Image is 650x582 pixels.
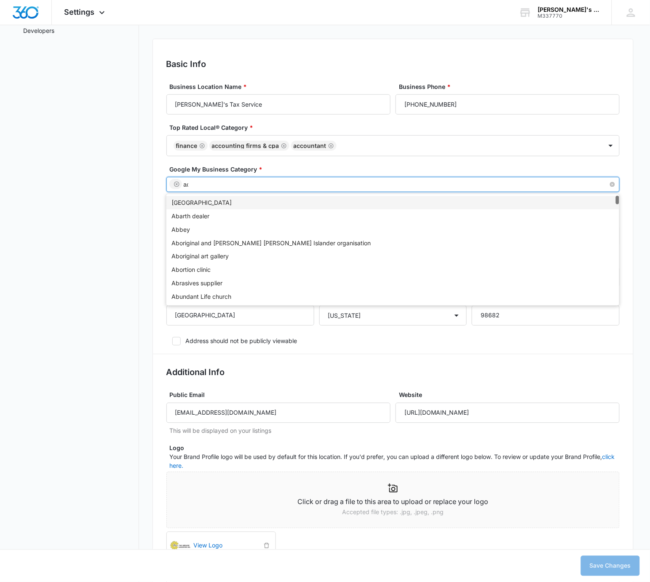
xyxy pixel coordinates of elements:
div: account name [538,6,599,13]
button: Remove [174,181,179,187]
div: Abarth dealer [171,212,614,221]
span: Settings [64,8,95,16]
div: Abarth dealer [166,209,619,223]
div: Abrasives supplier [166,277,619,290]
p: Click or drag a file to this area to upload or replace your logo [167,497,620,507]
div: Accounting Firms & CPA [212,143,279,149]
h2: Basic Info [166,58,620,70]
span: close-circle [610,182,615,187]
img: View Logo [170,536,190,556]
label: Business Location Name [170,82,394,91]
div: Abbey [166,223,619,236]
div: [GEOGRAPHIC_DATA] [171,198,614,207]
label: Address should not be publicly viewable [166,337,620,346]
div: Aboriginal art gallery [166,250,619,263]
a: Developers [23,26,54,35]
div: Remove Finance [198,143,205,149]
div: Abundant Life church [171,292,614,302]
label: Website [399,391,623,400]
div: Abortion clinic [171,266,614,275]
label: Google My Business Category [170,165,623,174]
div: Abortion clinic [166,263,619,277]
div: Aboriginal and Torres Strait Islander organisation [166,236,619,250]
p: Accepted file types: .jpg, .jpeg, .png [167,508,620,517]
label: Public Email [170,391,394,400]
label: Logo [170,444,623,453]
span: delete [262,543,272,549]
p: Your Brand Profile logo will be used by default for this location. If you'd prefer, you can uploa... [170,453,620,470]
button: delete [261,541,272,550]
a: View Logo [190,536,261,555]
div: Accountant [294,143,326,149]
span: Click or drag a file to this area to upload or replace your logoAccepted file types: .jpg, .jpeg,... [167,472,620,528]
div: Aboriginal and [PERSON_NAME] [PERSON_NAME] Islander organisation [171,239,614,248]
label: Top Rated Local® Category [170,123,623,132]
div: Aboriginal art gallery [171,252,614,261]
div: Remove Accounting Firms & CPA [279,143,287,149]
p: This will be displayed on your listings [170,426,391,435]
div: Abundant Life church [166,290,619,304]
div: Aadhaar center [166,196,619,209]
div: Abbey [171,225,614,234]
div: Remove Accountant [326,143,334,149]
div: Abrasives supplier [171,279,614,288]
input: https:// [396,403,620,423]
label: Business Phone [399,82,623,91]
div: account id [538,13,599,19]
h2: Additional Info [166,366,620,379]
div: Finance [176,143,198,149]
